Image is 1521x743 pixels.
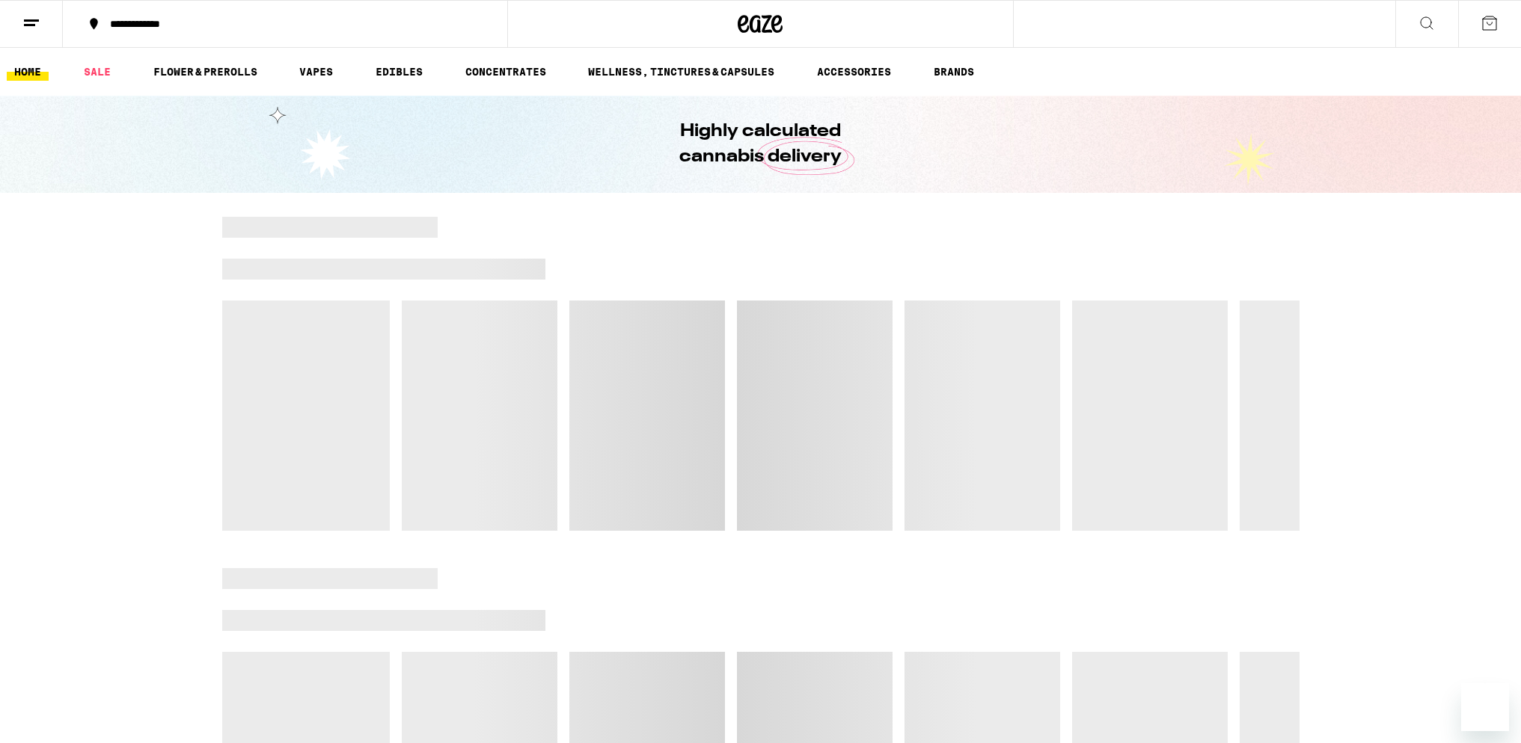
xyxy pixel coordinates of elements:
[1461,683,1509,731] iframe: Button to launch messaging window
[368,63,430,81] a: EDIBLES
[292,63,340,81] a: VAPES
[810,63,899,81] a: ACCESSORIES
[926,63,982,81] a: BRANDS
[458,63,554,81] a: CONCENTRATES
[637,119,884,170] h1: Highly calculated cannabis delivery
[581,63,782,81] a: WELLNESS, TINCTURES & CAPSULES
[76,63,118,81] a: SALE
[146,63,265,81] a: FLOWER & PREROLLS
[7,63,49,81] a: HOME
